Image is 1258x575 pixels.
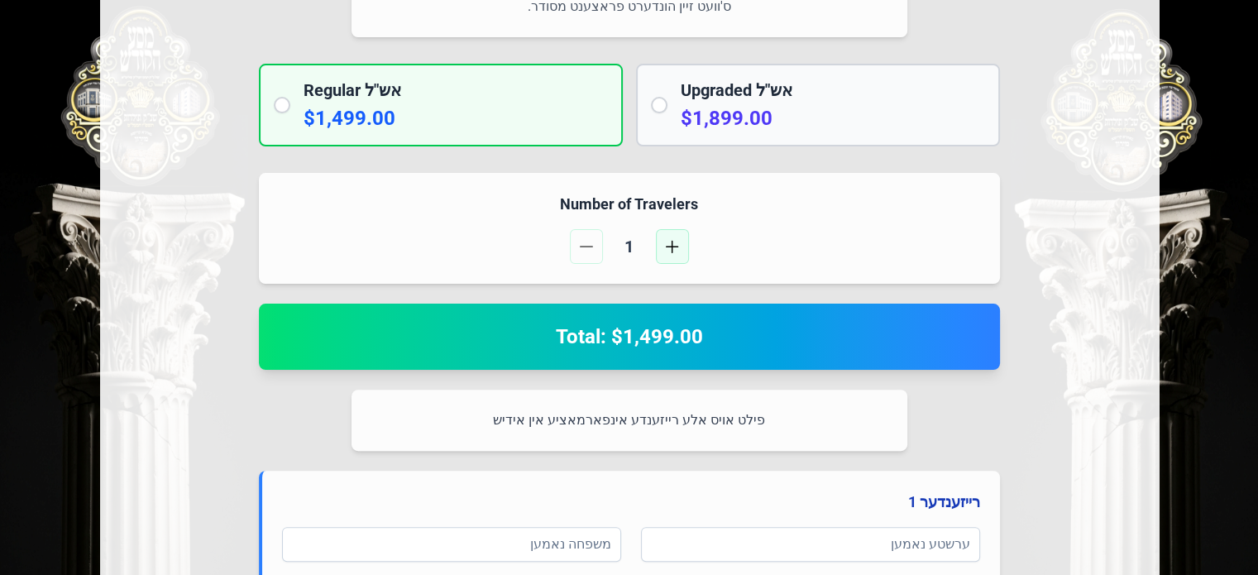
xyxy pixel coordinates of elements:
[304,79,608,102] h2: Regular אש"ל
[681,105,985,132] p: $1,899.00
[681,79,985,102] h2: Upgraded אש"ל
[279,193,980,216] h4: Number of Travelers
[279,323,980,350] h2: Total: $1,499.00
[304,105,608,132] p: $1,499.00
[610,235,649,258] span: 1
[371,410,887,431] p: פילט אויס אלע רייזענדע אינפארמאציע אין אידיש
[282,491,980,514] h4: רייזענדער 1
